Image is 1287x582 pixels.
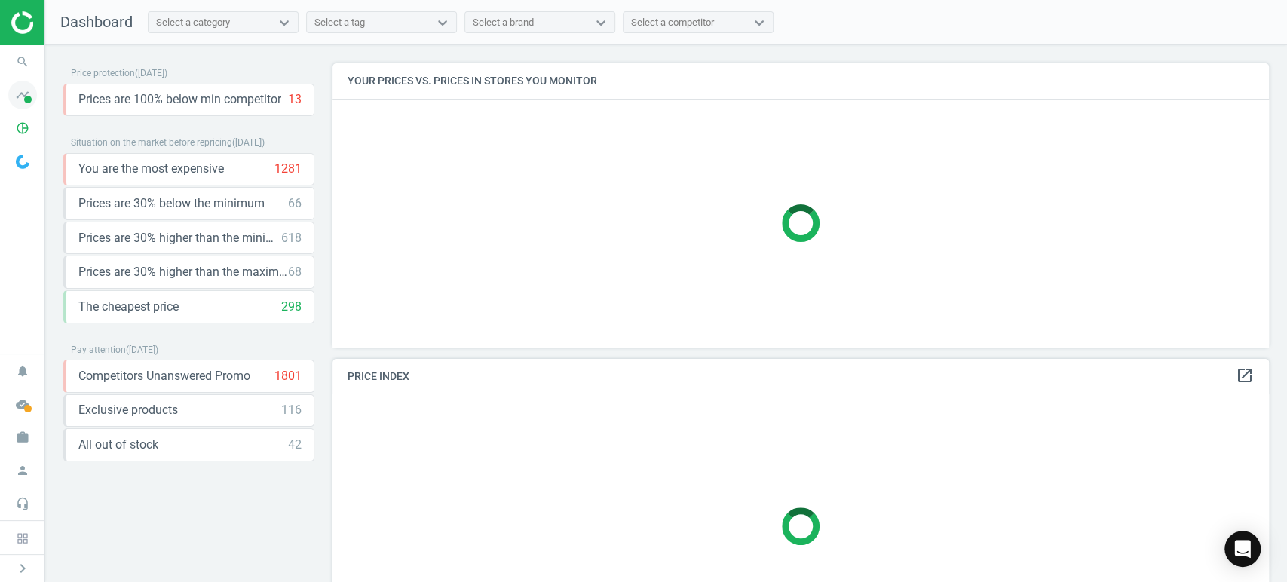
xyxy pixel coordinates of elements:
div: 68 [288,264,302,280]
div: Select a category [156,16,230,29]
div: 618 [281,230,302,247]
i: work [8,423,37,452]
a: open_in_new [1236,366,1254,386]
i: search [8,47,37,76]
div: Open Intercom Messenger [1224,531,1261,567]
i: headset_mic [8,489,37,518]
div: Select a competitor [631,16,714,29]
i: cloud_done [8,390,37,418]
span: Prices are 100% below min competitor [78,91,281,108]
span: You are the most expensive [78,161,224,177]
span: ( [DATE] ) [232,137,265,148]
span: Price protection [71,68,135,78]
div: 42 [288,436,302,453]
button: chevron_right [4,559,41,578]
i: person [8,456,37,485]
div: 298 [281,299,302,315]
i: chevron_right [14,559,32,577]
i: notifications [8,357,37,385]
span: Exclusive products [78,402,178,418]
img: ajHJNr6hYgQAAAAASUVORK5CYII= [11,11,118,34]
div: Select a tag [314,16,365,29]
span: Dashboard [60,13,133,31]
div: Select a brand [473,16,534,29]
h4: Your prices vs. prices in stores you monitor [332,63,1269,99]
div: 13 [288,91,302,108]
span: Prices are 30% higher than the minimum [78,230,281,247]
span: Prices are 30% below the minimum [78,195,265,212]
div: 1281 [274,161,302,177]
span: Competitors Unanswered Promo [78,368,250,384]
span: All out of stock [78,436,158,453]
span: ( [DATE] ) [126,345,158,355]
i: timeline [8,81,37,109]
i: open_in_new [1236,366,1254,384]
span: Pay attention [71,345,126,355]
div: 1801 [274,368,302,384]
h4: Price Index [332,359,1269,394]
span: ( [DATE] ) [135,68,167,78]
img: wGWNvw8QSZomAAAAABJRU5ErkJggg== [16,155,29,169]
span: The cheapest price [78,299,179,315]
i: pie_chart_outlined [8,114,37,142]
span: Prices are 30% higher than the maximal [78,264,288,280]
span: Situation on the market before repricing [71,137,232,148]
div: 66 [288,195,302,212]
div: 116 [281,402,302,418]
